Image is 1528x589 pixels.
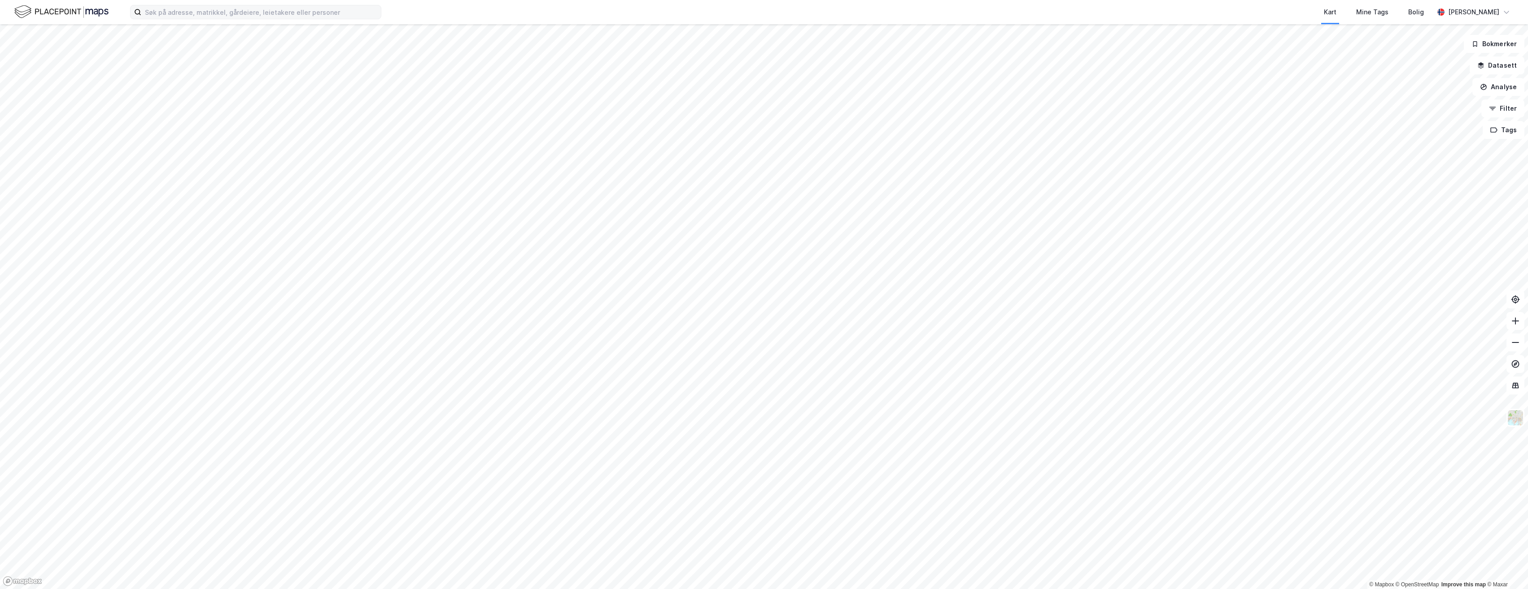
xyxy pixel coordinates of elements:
[1483,546,1528,589] div: Kontrollprogram for chat
[1448,7,1499,17] div: [PERSON_NAME]
[14,4,109,20] img: logo.f888ab2527a4732fd821a326f86c7f29.svg
[1356,7,1388,17] div: Mine Tags
[141,5,381,19] input: Søk på adresse, matrikkel, gårdeiere, leietakere eller personer
[1483,546,1528,589] iframe: Chat Widget
[1408,7,1424,17] div: Bolig
[1324,7,1336,17] div: Kart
